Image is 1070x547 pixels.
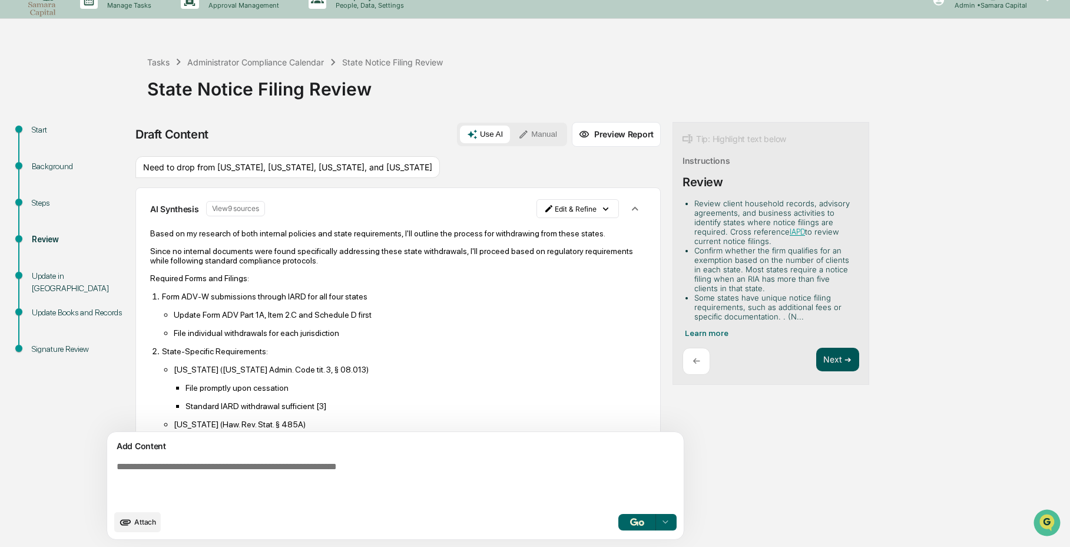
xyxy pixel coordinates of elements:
[945,1,1028,9] p: Admin • Samara Capital
[326,1,410,9] p: People, Data, Settings
[174,328,646,338] p: File individual withdrawals for each jurisdiction
[150,204,199,214] p: AI Synthesis
[694,199,854,246] li: Review client household records, advisory agreements, and business activities to identify states ...
[32,233,128,246] div: Review
[40,90,193,102] div: Start new chat
[174,365,646,374] p: [US_STATE] ([US_STATE] Admin. Code tit. 3, § 08.013)
[134,518,156,526] span: Attach
[7,144,81,165] a: 🖐️Preclearance
[460,126,510,143] button: Use AI
[98,1,157,9] p: Manage Tasks
[174,310,646,319] p: Update Form ADV Part 1A, Item 2.C and Schedule D first
[1032,508,1064,540] iframe: Open customer support
[536,199,619,218] button: Edit & Refine
[40,102,149,111] div: We're available if you need us!
[135,127,208,141] div: Draft Content
[342,57,443,67] div: State Notice Filing Review
[32,160,128,173] div: Background
[618,514,656,530] button: Go
[135,156,440,179] div: Need to drop from [US_STATE], [US_STATE], [US_STATE], and [US_STATE]
[7,166,79,187] a: 🔎Data Lookup
[693,355,700,367] p: ←
[511,126,564,143] button: Manual
[187,57,324,67] div: Administrator Compliance Calendar
[816,348,859,372] button: Next ➔
[32,197,128,209] div: Steps
[12,90,33,111] img: 1746055101610-c473b297-6a78-478c-a979-82029cc54cd1
[32,343,128,355] div: Signature Review
[150,229,646,238] p: Based on my research of both internal policies and state requirements, I'll outline the process f...
[12,172,21,182] div: 🔎
[185,383,646,393] p: File promptly upon cessation
[790,228,805,236] a: IAPD
[683,132,786,146] div: Tip: Highlight text below
[24,149,76,160] span: Preclearance
[83,199,143,209] a: Powered byPylon
[150,273,646,283] p: Required Forms and Filings:
[32,307,128,319] div: Update Books and Records
[162,292,646,301] p: Form ADV-W submissions through IARD for all four states
[150,246,646,265] p: Since no internal documents were found specifically addressing these state withdrawals, I'll proc...
[147,57,170,67] div: Tasks
[114,439,677,453] div: Add Content
[97,149,146,160] span: Attestations
[32,124,128,136] div: Start
[185,401,646,411] p: Standard IARD withdrawal sufficient [3]
[24,171,74,183] span: Data Lookup
[117,200,143,209] span: Pylon
[694,246,854,293] li: Confirm whether the firm qualifies for an exemption based on the number of clients in each state....
[85,150,95,159] div: 🗄️
[683,156,730,166] div: Instructions
[174,420,646,429] p: [US_STATE] (Haw. Rev. Stat. § 485A)
[147,69,1064,100] div: State Notice Filing Review
[572,122,661,147] button: Preview Report
[685,328,728,338] span: Learn more
[81,144,151,165] a: 🗄️Attestations
[206,201,265,216] button: View9 sources
[12,25,214,44] p: How can we help?
[694,293,854,321] li: Some states have unique notice filing requirements, such as additional fees or specific documenta...
[630,518,644,526] img: Go
[32,270,128,295] div: Update in [GEOGRAPHIC_DATA]
[162,347,646,356] p: State-Specific Requirements:
[199,1,285,9] p: Approval Management
[114,512,161,532] button: upload document
[683,175,723,189] div: Review
[200,94,214,108] button: Start new chat
[12,150,21,159] div: 🖐️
